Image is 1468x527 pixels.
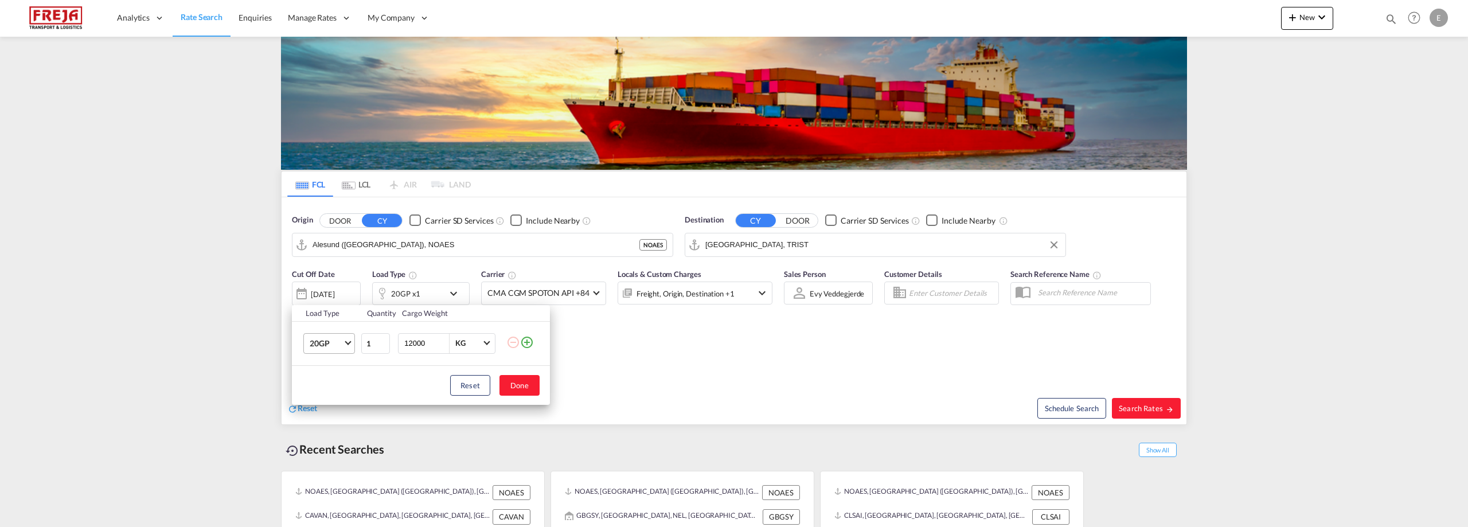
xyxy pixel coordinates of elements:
[499,375,540,396] button: Done
[303,333,355,354] md-select: Choose: 20GP
[506,335,520,349] md-icon: icon-minus-circle-outline
[360,305,396,322] th: Quantity
[455,338,466,348] div: KG
[402,308,499,318] div: Cargo Weight
[450,375,490,396] button: Reset
[403,334,449,353] input: Enter Weight
[292,305,360,322] th: Load Type
[310,338,343,349] span: 20GP
[520,335,534,349] md-icon: icon-plus-circle-outline
[361,333,390,354] input: Qty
